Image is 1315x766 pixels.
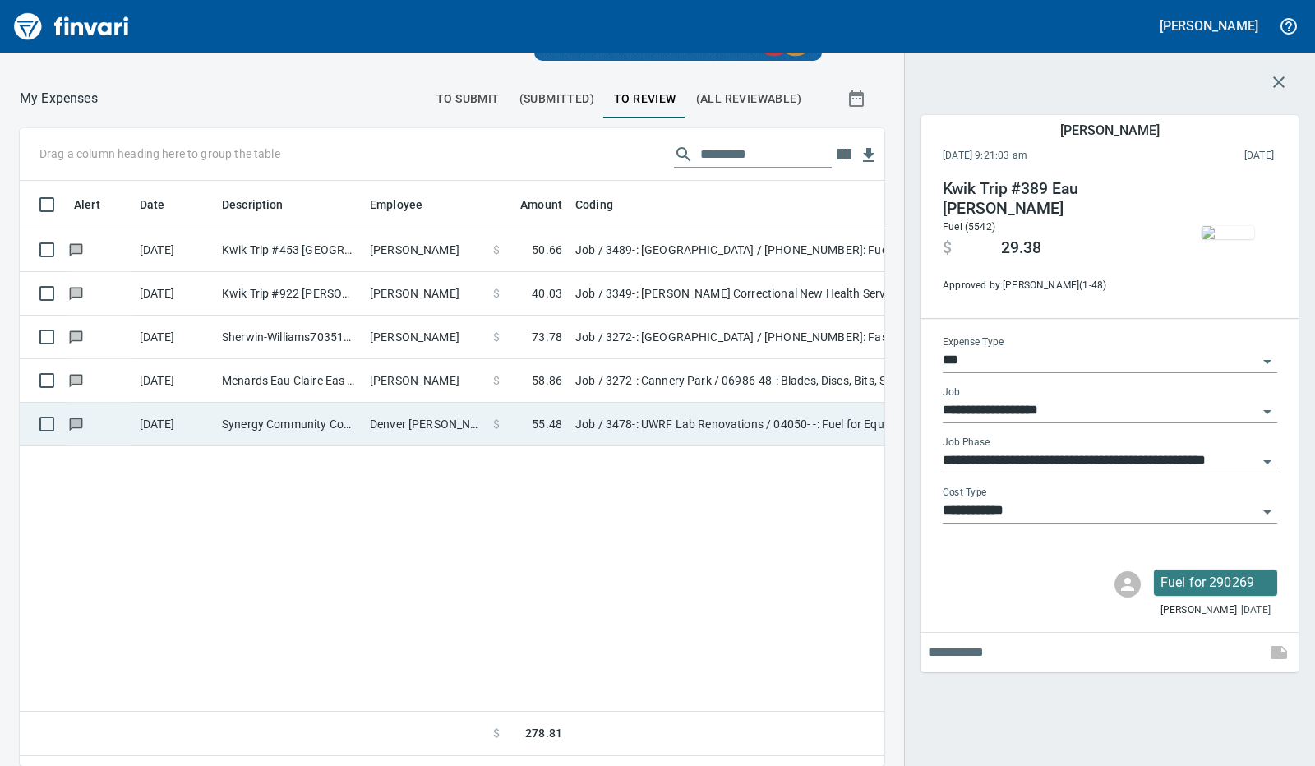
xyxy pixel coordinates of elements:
span: Has messages [67,288,85,298]
td: Job / 3272-: [GEOGRAPHIC_DATA] / [PHONE_NUMBER]: Fasteners & Adhesives - Carpentry / 2: Material [569,316,980,359]
td: Job / 3349-: [PERSON_NAME] Correctional New Health Services Unit / [PHONE_NUMBER]: Fuel for Gener... [569,272,980,316]
span: 58.86 [532,372,562,389]
label: Expense Type [943,338,1004,348]
td: Kwik Trip #922 [PERSON_NAME] [215,272,363,316]
span: Alert [74,195,100,215]
span: $ [493,725,500,742]
label: Job [943,388,960,398]
span: $ [493,416,500,432]
button: Open [1256,400,1279,423]
button: Download table [856,143,881,168]
span: Amount [520,195,562,215]
span: 29.38 [1001,238,1041,258]
h4: Kwik Trip #389 Eau [PERSON_NAME] [943,179,1166,219]
img: Finvari [10,7,133,46]
button: [PERSON_NAME] [1156,13,1262,39]
span: Employee [370,195,422,215]
td: [PERSON_NAME] [363,228,487,272]
span: To Review [614,89,676,109]
button: Show transactions within a particular date range [832,79,884,118]
span: Date [140,195,187,215]
span: Description [222,195,305,215]
td: Job / 3478-: UWRF Lab Renovations / 04050- -: Fuel for Equipment, Masonry / 8: Indirects [569,403,980,446]
td: [PERSON_NAME] [363,316,487,359]
h5: [PERSON_NAME] [1060,122,1159,139]
span: To Submit [436,89,500,109]
span: 55.48 [532,416,562,432]
td: [DATE] [133,316,215,359]
h5: [PERSON_NAME] [1160,17,1258,35]
span: [DATE] [1241,602,1271,619]
span: Amount [499,195,562,215]
span: Date [140,195,165,215]
span: [DATE] 9:21:03 am [943,148,1136,164]
span: Coding [575,195,613,215]
span: [PERSON_NAME] [1160,602,1237,619]
button: Open [1256,501,1279,524]
span: This charge was settled by the merchant and appears on the 2025/10/04 statement. [1136,148,1274,164]
button: Close transaction [1259,62,1299,102]
button: Open [1256,350,1279,373]
button: Choose columns to display [832,142,856,167]
span: This records your note into the expense. If you would like to send a message to an employee inste... [1259,633,1299,672]
span: 50.66 [532,242,562,258]
p: Drag a column heading here to group the table [39,145,280,162]
span: $ [943,238,952,258]
span: $ [493,372,500,389]
td: Kwik Trip #453 [GEOGRAPHIC_DATA] [GEOGRAPHIC_DATA] [215,228,363,272]
td: Sherwin-Williams703516 Eau [PERSON_NAME] [215,316,363,359]
p: My Expenses [20,89,98,108]
img: receipts%2Fmarketjohnson%2F2025-10-02%2F7EoQjcTlMQeykoQ4HikGh9djkTK2__yyS9EfkCwfVuUaMVm3Y0_thumb.jpg [1202,226,1254,239]
span: $ [493,285,500,302]
span: $ [493,242,500,258]
span: Has messages [67,375,85,385]
label: Cost Type [943,488,987,498]
span: (Submitted) [519,89,594,109]
span: Fuel (5542) [943,221,995,233]
td: [PERSON_NAME] [363,272,487,316]
td: [DATE] [133,403,215,446]
span: $ [493,329,500,345]
span: Alert [74,195,122,215]
span: 40.03 [532,285,562,302]
button: Open [1256,450,1279,473]
span: (All Reviewable) [696,89,801,109]
td: [DATE] [133,272,215,316]
td: Menards Eau Claire Eas Eau Claire WI [215,359,363,403]
span: Approved by: [PERSON_NAME] ( 1-48 ) [943,278,1166,294]
span: Has messages [67,418,85,429]
td: [DATE] [133,359,215,403]
p: Fuel for 290269 [1160,573,1271,593]
span: 73.78 [532,329,562,345]
nav: breadcrumb [20,89,98,108]
td: [PERSON_NAME] [363,359,487,403]
td: [DATE] [133,228,215,272]
span: Has messages [67,331,85,342]
span: Description [222,195,284,215]
td: Synergy Community Coop Ridgeland [GEOGRAPHIC_DATA] [215,403,363,446]
span: Employee [370,195,444,215]
span: 278.81 [525,725,562,742]
td: Job / 3272-: Cannery Park / 06986-48-: Blades, Discs, Bits, Sandpaper / 2: Material [569,359,980,403]
td: Job / 3489-: [GEOGRAPHIC_DATA] / [PHONE_NUMBER]: Fuel for General Conditions/CM Equipment / 8: In... [569,228,980,272]
label: Job Phase [943,438,990,448]
td: Denver [PERSON_NAME] [363,403,487,446]
span: Coding [575,195,634,215]
span: Has messages [67,244,85,255]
